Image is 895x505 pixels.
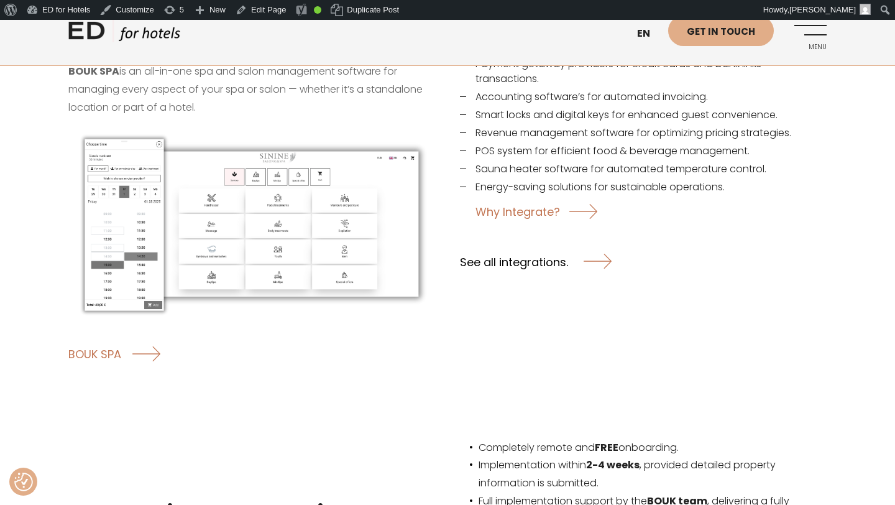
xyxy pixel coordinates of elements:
a: ED HOTELS [68,19,180,50]
a: Why Integrate? [475,195,604,228]
li: Revenue management software for optimizing pricing strategies. [460,126,827,141]
a: en [631,19,668,49]
li: Accounting software’s for automated invoicing. [460,90,827,104]
li: POS system for efficient food & beverage management. [460,144,827,159]
a: See all integrations. [460,245,612,278]
strong: BOUK SPA [68,64,119,78]
div: Good [314,6,321,14]
a: Menu [792,16,827,50]
img: Spa and Beauty salong management system [68,132,435,316]
p: is an all-in-one spa and salon management software for managing every aspect of your spa or salon... [68,63,435,116]
button: Consent Preferences [14,473,33,491]
a: Get in touch [668,16,774,46]
strong: FREE [595,440,618,455]
strong: 2-4 weeks [586,458,640,472]
li: Payment getaway providers for credit cards and bank links transactions. [460,57,827,86]
span: Menu [792,44,827,51]
img: Revisit consent button [14,473,33,491]
li: Energy-saving solutions for sustainable operations. [460,180,827,228]
span: [PERSON_NAME] [789,5,856,14]
li: Smart locks and digital keys for enhanced guest convenience. [460,108,827,123]
a: BOUK SPA [68,337,165,370]
li: Sauna heater software for automated temperature control. [460,162,827,177]
span: Completely remote and onboarding. [479,440,679,455]
span: Implementation within , provided detailed property information is submitted. [479,458,776,490]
